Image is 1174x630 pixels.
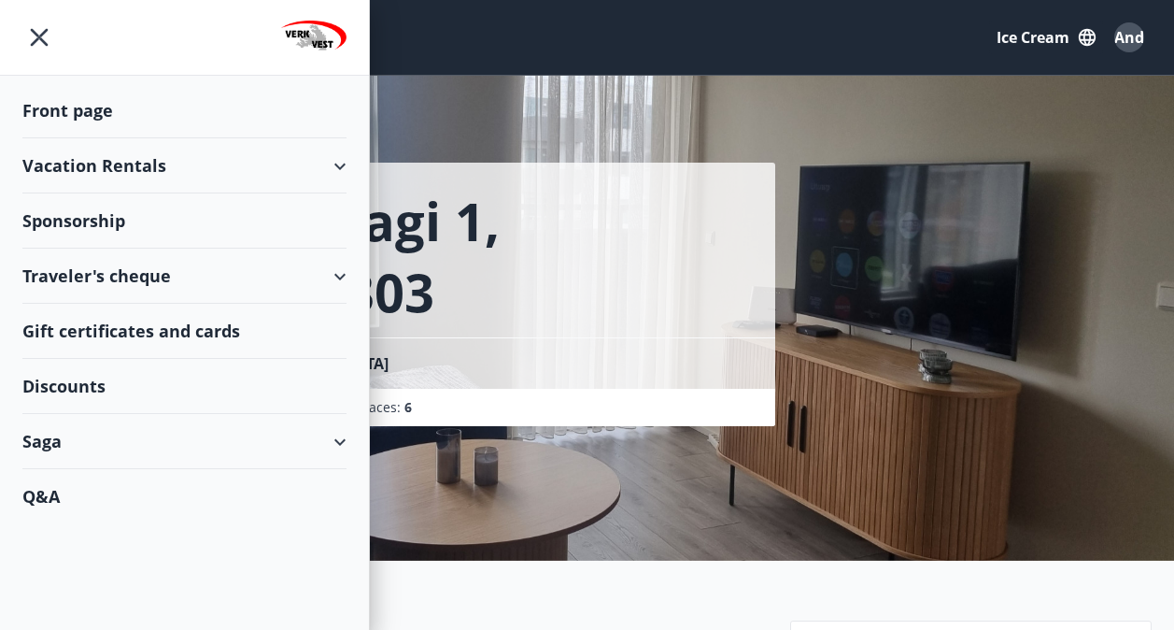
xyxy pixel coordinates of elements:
div: Traveler's cheque [22,249,347,304]
div: Saga [22,414,347,469]
div: Discounts [22,359,347,414]
h1: Gudmannshagi 1, apartment 303 [45,185,753,327]
button: And [1107,15,1152,60]
div: Gift certificates and cards [22,304,347,359]
img: union_logo [281,21,347,58]
font: Ice cream [997,27,1069,48]
button: menu [22,21,56,54]
span: And [1114,27,1144,48]
span: 6 [404,398,412,416]
div: Q&A [22,469,347,523]
div: Vacation Rentals [22,138,347,193]
div: Front page [22,83,347,138]
button: Ice cream [989,21,1103,54]
div: Sponsorship [22,193,347,249]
